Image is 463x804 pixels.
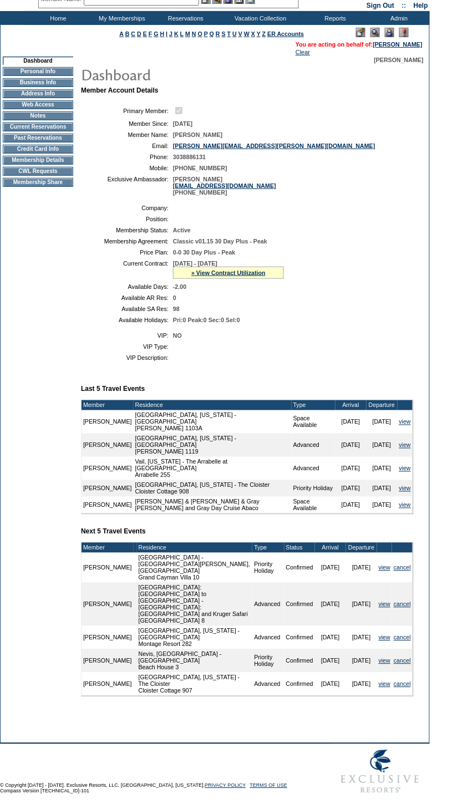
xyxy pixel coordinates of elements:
td: Departure [346,543,377,553]
a: R [216,30,220,37]
a: » View Contract Utilization [191,269,266,276]
td: Residence [137,543,253,553]
td: VIP Type: [85,343,169,350]
a: P [204,30,208,37]
a: view [399,465,411,472]
a: view [379,634,390,641]
td: Confirmed [284,626,315,649]
td: [PERSON_NAME] & [PERSON_NAME] & Gray [PERSON_NAME] and Gray Day Cruise Abaco [134,497,292,513]
span: 3038886131 [173,154,206,160]
td: [PERSON_NAME] [82,583,134,626]
td: Membership Share [3,178,73,187]
a: cancel [394,564,411,571]
a: view [399,502,411,508]
td: [GEOGRAPHIC_DATA]: [GEOGRAPHIC_DATA] to [GEOGRAPHIC_DATA] - [GEOGRAPHIC_DATA]: [GEOGRAPHIC_DATA] ... [137,583,253,626]
a: Q [210,30,214,37]
td: Type [252,543,284,553]
span: You are acting on behalf of: [296,41,423,48]
td: [DATE] [315,553,346,583]
td: Confirmed [284,673,315,696]
a: cancel [394,634,411,641]
td: Member Since: [85,120,169,127]
span: 0 [173,294,176,301]
td: [DATE] [335,497,367,513]
td: Priority Holiday [292,480,335,497]
a: A [120,30,124,37]
td: Vacation Collection [216,11,302,25]
td: [DATE] [335,480,367,497]
td: Phone: [85,154,169,160]
td: VIP: [85,332,169,339]
td: Dashboard [3,57,73,65]
td: [DATE] [346,553,377,583]
td: Nevis, [GEOGRAPHIC_DATA] - [GEOGRAPHIC_DATA] Beach House 3 [137,649,253,673]
td: Mobile: [85,165,169,171]
a: D [137,30,141,37]
a: J [169,30,172,37]
a: L [180,30,184,37]
span: 0-0 30 Day Plus - Peak [173,249,236,256]
td: Primary Member: [85,105,169,116]
a: E [143,30,147,37]
td: Departure [367,400,398,410]
a: O [198,30,202,37]
td: [DATE] [367,480,398,497]
span: 98 [173,306,180,312]
span: [PERSON_NAME] [PHONE_NUMBER] [173,176,276,196]
a: K [174,30,179,37]
td: [PERSON_NAME] [82,626,134,649]
a: G [154,30,158,37]
span: [PERSON_NAME] [374,57,424,63]
td: Admin [366,11,430,25]
td: Membership Details [3,156,73,165]
td: [PERSON_NAME] [82,434,134,457]
td: Residence [134,400,292,410]
td: Business Info [3,78,73,87]
span: [PHONE_NUMBER] [173,165,227,171]
td: [DATE] [367,434,398,457]
td: VIP Description: [85,354,169,361]
a: N [192,30,196,37]
td: [GEOGRAPHIC_DATA], [US_STATE] - [GEOGRAPHIC_DATA] Montage Resort 282 [137,626,253,649]
a: TERMS OF USE [250,783,288,788]
td: Reports [302,11,366,25]
td: [DATE] [367,457,398,480]
td: Personal Info [3,67,73,76]
a: C [131,30,135,37]
td: [GEOGRAPHIC_DATA], [US_STATE] - The Cloister Cloister Cottage 907 [137,673,253,696]
td: Advanced [252,673,284,696]
td: [DATE] [315,673,346,696]
a: Z [262,30,266,37]
a: F [149,30,152,37]
a: view [399,419,411,425]
td: Available AR Res: [85,294,169,301]
img: View Mode [370,28,380,37]
td: Confirmed [284,649,315,673]
a: view [379,601,390,608]
td: Space Available [292,497,335,513]
a: view [399,442,411,449]
td: Arrival [315,543,346,553]
a: W [244,30,250,37]
td: Membership Agreement: [85,238,169,245]
td: Current Contract: [85,260,169,279]
b: Member Account Details [81,86,159,94]
td: Position: [85,216,169,222]
a: Sign Out [367,2,394,9]
td: Company: [85,205,169,211]
td: Membership Status: [85,227,169,233]
td: Available Holidays: [85,317,169,323]
span: -2.00 [173,283,186,290]
td: Space Available [292,410,335,434]
td: Vail, [US_STATE] - The Arrabelle at [GEOGRAPHIC_DATA] Arrabelle 255 [134,457,292,480]
td: Member [82,400,134,410]
td: [DATE] [315,626,346,649]
td: [PERSON_NAME] [82,553,134,583]
a: H [160,30,165,37]
td: Available SA Res: [85,306,169,312]
td: Notes [3,111,73,120]
span: NO [173,332,182,339]
a: U [232,30,237,37]
td: Address Info [3,89,73,98]
td: Past Reservations [3,134,73,143]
